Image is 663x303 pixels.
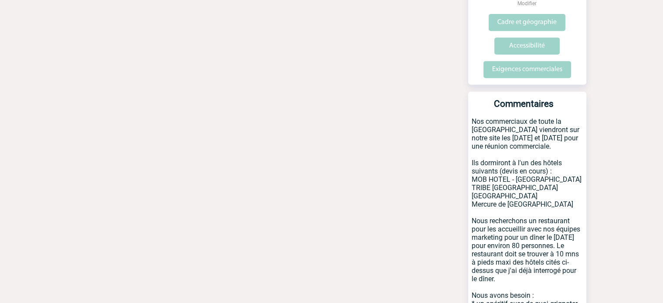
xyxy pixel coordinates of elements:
[472,99,576,117] h3: Commentaires
[483,61,571,78] input: Exigences commerciales
[494,37,560,54] input: Accessibilité
[517,0,537,7] span: Modifier
[489,14,565,31] input: Cadre et géographie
